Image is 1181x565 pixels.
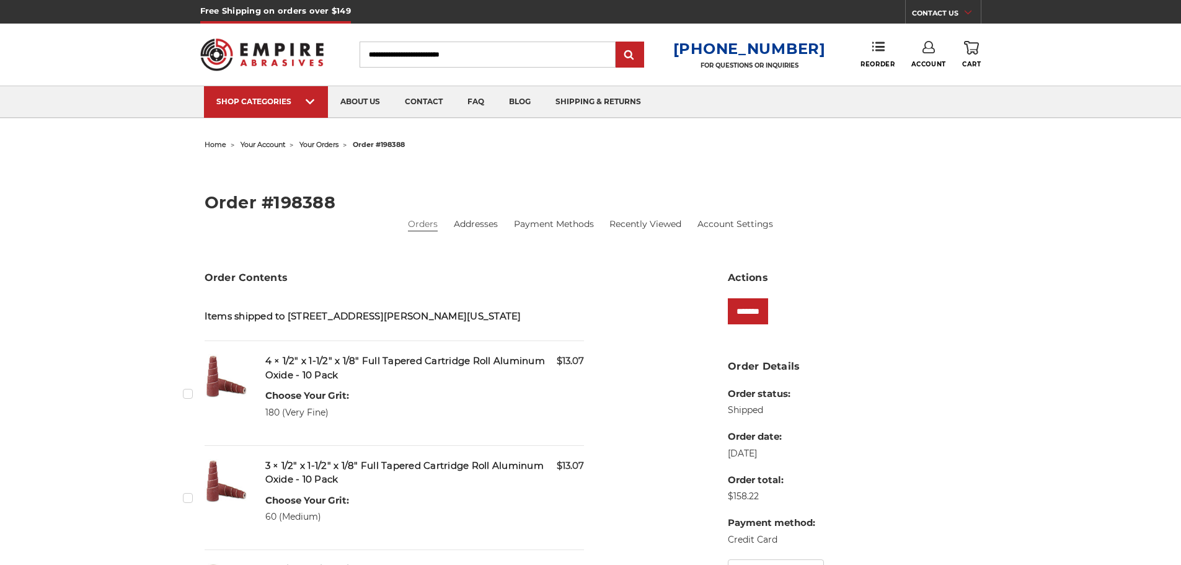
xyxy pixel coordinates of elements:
[353,140,405,149] span: order #198388
[205,354,248,398] img: Cartridge Roll 1/2" x 1-1/2" x 1/8" Full Tapered
[673,61,826,69] p: FOR QUESTIONS OR INQUIRIES
[299,140,338,149] a: your orders
[265,406,349,419] dd: 180 (Very Fine)
[265,389,349,403] dt: Choose Your Grit:
[728,533,815,546] dd: Credit Card
[200,30,324,79] img: Empire Abrasives
[728,447,815,460] dd: [DATE]
[205,140,226,149] a: home
[728,490,815,503] dd: $158.22
[912,6,981,24] a: CONTACT US
[408,218,438,231] a: Orders
[205,270,585,285] h3: Order Contents
[265,459,585,487] h5: 3 × 1/2" x 1-1/2" x 1/8" Full Tapered Cartridge Roll Aluminum Oxide - 10 Pack
[455,86,497,118] a: faq
[728,404,815,417] dd: Shipped
[514,218,594,231] a: Payment Methods
[728,270,976,285] h3: Actions
[911,60,946,68] span: Account
[241,140,285,149] a: your account
[205,459,248,502] img: Cartridge Roll 1/2" x 1-1/2" x 1/8" Full Tapered
[557,354,584,368] span: $13.07
[728,516,815,530] dt: Payment method:
[265,494,349,508] dt: Choose Your Grit:
[216,97,316,106] div: SHOP CATEGORIES
[673,40,826,58] a: [PHONE_NUMBER]
[265,510,349,523] dd: 60 (Medium)
[392,86,455,118] a: contact
[543,86,653,118] a: shipping & returns
[265,354,585,382] h5: 4 × 1/2" x 1-1/2" x 1/8" Full Tapered Cartridge Roll Aluminum Oxide - 10 Pack
[454,218,498,231] a: Addresses
[497,86,543,118] a: blog
[617,43,642,68] input: Submit
[860,41,895,68] a: Reorder
[728,430,815,444] dt: Order date:
[728,473,815,487] dt: Order total:
[962,60,981,68] span: Cart
[728,387,815,401] dt: Order status:
[962,41,981,68] a: Cart
[205,309,585,324] h5: Items shipped to [STREET_ADDRESS][PERSON_NAME][US_STATE]
[609,218,681,231] a: Recently Viewed
[328,86,392,118] a: about us
[860,60,895,68] span: Reorder
[557,459,584,473] span: $13.07
[697,218,773,231] a: Account Settings
[205,194,977,211] h2: Order #198388
[728,359,976,374] h3: Order Details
